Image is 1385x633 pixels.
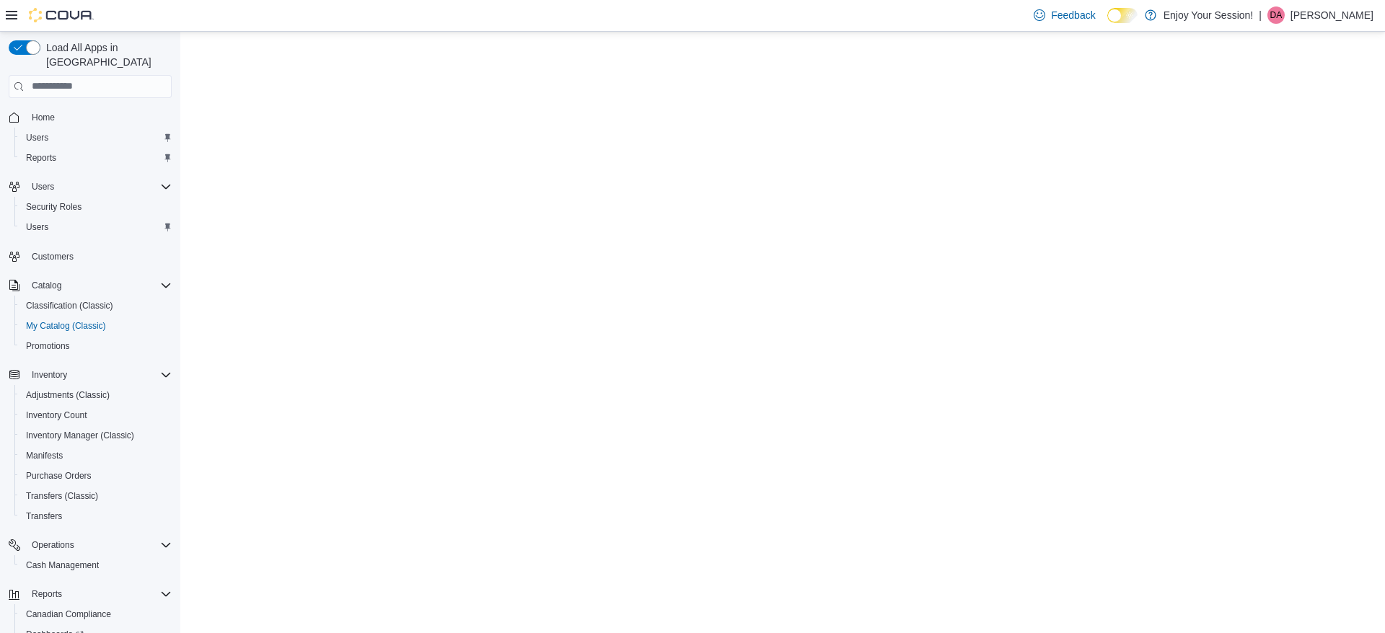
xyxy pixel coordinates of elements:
span: Classification (Classic) [20,297,172,314]
a: Canadian Compliance [20,606,117,623]
span: Users [26,178,172,195]
span: Promotions [26,340,70,352]
button: Catalog [3,275,177,296]
button: Catalog [26,277,67,294]
button: Home [3,107,177,128]
span: Purchase Orders [26,470,92,482]
span: Canadian Compliance [20,606,172,623]
span: Transfers (Classic) [26,490,98,502]
span: Canadian Compliance [26,608,111,620]
span: Inventory Manager (Classic) [26,430,134,441]
a: Promotions [20,337,76,355]
p: | [1259,6,1262,24]
span: Inventory Manager (Classic) [20,427,172,444]
a: Manifests [20,447,69,464]
button: Users [26,178,60,195]
span: My Catalog (Classic) [26,320,106,332]
span: Promotions [20,337,172,355]
p: [PERSON_NAME] [1291,6,1373,24]
span: Feedback [1051,8,1095,22]
button: Cash Management [14,555,177,575]
button: Customers [3,246,177,267]
span: Users [32,181,54,192]
span: Inventory [32,369,67,381]
button: Manifests [14,446,177,466]
a: Transfers [20,508,68,525]
span: Adjustments (Classic) [20,386,172,404]
span: Transfers (Classic) [20,487,172,505]
p: Enjoy Your Session! [1164,6,1254,24]
a: Inventory Count [20,407,93,424]
span: Catalog [32,280,61,291]
button: Operations [26,536,80,554]
button: Reports [3,584,177,604]
button: Canadian Compliance [14,604,177,624]
a: My Catalog (Classic) [20,317,112,335]
a: Feedback [1028,1,1101,30]
span: Home [32,112,55,123]
button: Reports [26,585,68,603]
a: Users [20,129,54,146]
span: Security Roles [20,198,172,216]
a: Users [20,218,54,236]
span: Inventory Count [20,407,172,424]
span: Manifests [20,447,172,464]
span: Inventory Count [26,410,87,421]
span: Reports [26,152,56,164]
span: Cash Management [20,557,172,574]
span: Reports [26,585,172,603]
a: Reports [20,149,62,167]
span: Home [26,108,172,126]
a: Transfers (Classic) [20,487,104,505]
button: Classification (Classic) [14,296,177,316]
a: Purchase Orders [20,467,97,484]
a: Security Roles [20,198,87,216]
span: Operations [26,536,172,554]
button: Transfers (Classic) [14,486,177,506]
button: Inventory Manager (Classic) [14,425,177,446]
a: Home [26,109,61,126]
span: Catalog [26,277,172,294]
span: Customers [26,247,172,265]
span: Adjustments (Classic) [26,389,110,401]
span: Cash Management [26,559,99,571]
span: Transfers [20,508,172,525]
button: Users [14,128,177,148]
span: DA [1270,6,1283,24]
span: Manifests [26,450,63,461]
button: Adjustments (Classic) [14,385,177,405]
button: Reports [14,148,177,168]
div: Darryl Allen [1267,6,1285,24]
span: Dark Mode [1107,23,1108,24]
button: Users [3,177,177,197]
span: Users [26,132,48,143]
button: Inventory [26,366,73,384]
img: Cova [29,8,94,22]
button: Inventory Count [14,405,177,425]
button: Transfers [14,506,177,526]
input: Dark Mode [1107,8,1138,23]
span: Operations [32,539,74,551]
button: Users [14,217,177,237]
span: My Catalog (Classic) [20,317,172,335]
span: Inventory [26,366,172,384]
button: Promotions [14,336,177,356]
a: Cash Management [20,557,105,574]
button: Purchase Orders [14,466,177,486]
span: Customers [32,251,74,262]
a: Adjustments (Classic) [20,386,115,404]
a: Customers [26,248,79,265]
button: Inventory [3,365,177,385]
span: Load All Apps in [GEOGRAPHIC_DATA] [40,40,172,69]
span: Reports [20,149,172,167]
span: Security Roles [26,201,82,213]
span: Users [20,129,172,146]
button: Security Roles [14,197,177,217]
span: Classification (Classic) [26,300,113,311]
a: Inventory Manager (Classic) [20,427,140,444]
button: Operations [3,535,177,555]
button: My Catalog (Classic) [14,316,177,336]
span: Transfers [26,510,62,522]
a: Classification (Classic) [20,297,119,314]
span: Users [26,221,48,233]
